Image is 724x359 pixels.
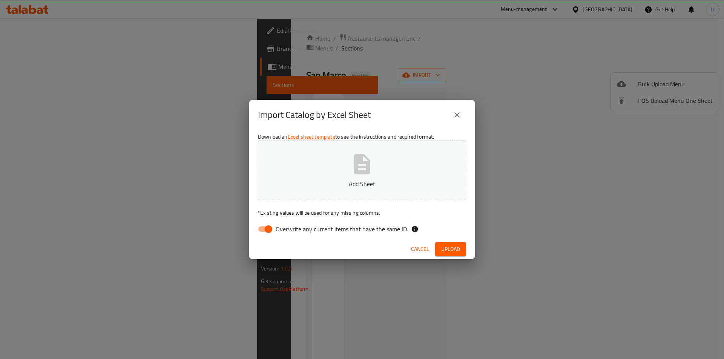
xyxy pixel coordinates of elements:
h2: Import Catalog by Excel Sheet [258,109,371,121]
span: Overwrite any current items that have the same ID. [276,225,408,234]
div: Download an to see the instructions and required format. [249,130,475,239]
svg: If the overwrite option isn't selected, then the items that match an existing ID will be ignored ... [411,225,419,233]
a: Excel sheet template [288,132,335,142]
button: close [448,106,466,124]
button: Upload [435,242,466,256]
p: Add Sheet [270,179,454,188]
span: Upload [441,244,460,254]
span: Cancel [411,244,429,254]
p: Existing values will be used for any missing columns. [258,209,466,217]
button: Add Sheet [258,141,466,200]
button: Cancel [408,242,432,256]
